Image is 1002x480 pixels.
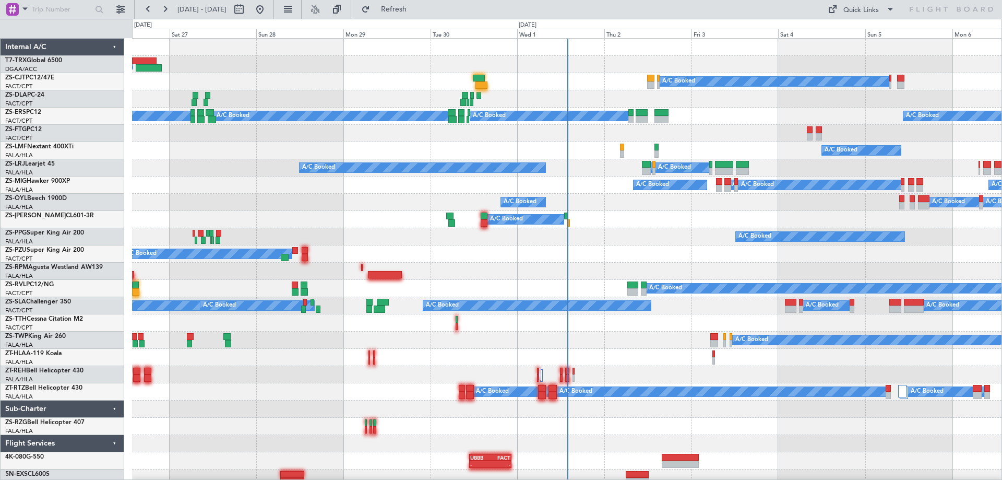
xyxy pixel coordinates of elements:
[5,316,83,322] a: ZS-TTHCessna Citation M2
[735,332,768,348] div: A/C Booked
[5,454,26,460] span: 4K-080
[5,272,33,280] a: FALA/HLA
[806,298,839,313] div: A/C Booked
[5,316,27,322] span: ZS-TTH
[5,65,37,73] a: DGAA/ACC
[5,419,27,426] span: ZS-RZG
[490,212,523,227] div: A/C Booked
[5,161,55,167] a: ZS-LRJLearjet 45
[5,299,71,305] a: ZS-SLAChallenger 350
[926,298,959,313] div: A/C Booked
[5,134,32,142] a: FACT/CPT
[5,282,26,288] span: ZS-RVL
[691,29,779,38] div: Fri 3
[5,333,66,339] a: ZS-TWPKing Air 260
[738,229,771,244] div: A/C Booked
[356,1,419,18] button: Refresh
[5,230,27,236] span: ZS-PPG
[5,109,26,115] span: ZS-ERS
[5,195,67,202] a: ZS-OYLBeech 1900D
[519,21,536,30] div: [DATE]
[741,177,774,193] div: A/C Booked
[5,427,33,435] a: FALA/HLA
[5,230,84,236] a: ZS-PPGSuper King Air 200
[658,160,691,175] div: A/C Booked
[504,194,536,210] div: A/C Booked
[5,92,27,98] span: ZS-DLA
[5,289,32,297] a: FACT/CPT
[5,213,94,219] a: ZS-[PERSON_NAME]CL601-3R
[32,2,92,17] input: Trip Number
[5,393,33,401] a: FALA/HLA
[256,29,343,38] div: Sun 28
[426,298,459,313] div: A/C Booked
[5,144,74,150] a: ZS-LMFNextant 400XTi
[470,461,491,467] div: -
[473,108,506,124] div: A/C Booked
[5,350,26,357] span: ZT-HLA
[865,29,952,38] div: Sun 5
[5,178,27,184] span: ZS-MIG
[170,29,257,38] div: Sat 27
[5,333,28,339] span: ZS-TWP
[5,376,33,383] a: FALA/HLA
[5,454,44,460] a: 4K-080G-550
[5,161,25,167] span: ZS-LRJ
[5,213,66,219] span: ZS-[PERSON_NAME]
[5,117,32,125] a: FACT/CPT
[517,29,604,38] div: Wed 1
[559,384,592,400] div: A/C Booked
[5,471,28,477] span: 5N-EXS
[5,75,26,81] span: ZS-CJT
[476,384,509,400] div: A/C Booked
[662,74,695,89] div: A/C Booked
[5,186,33,194] a: FALA/HLA
[778,29,865,38] div: Sat 4
[5,247,84,253] a: ZS-PZUSuper King Air 200
[5,126,42,133] a: ZS-FTGPC12
[5,144,27,150] span: ZS-LMF
[343,29,431,38] div: Mon 29
[491,461,511,467] div: -
[5,307,32,314] a: FACT/CPT
[825,143,857,158] div: A/C Booked
[5,419,85,426] a: ZS-RZGBell Helicopter 407
[5,368,83,374] a: ZT-REHBell Helicopter 430
[5,471,50,477] a: 5N-EXSCL600S
[470,454,491,461] div: UBBB
[5,341,33,349] a: FALA/HLA
[604,29,691,38] div: Thu 2
[5,109,41,115] a: ZS-ERSPC12
[5,324,32,332] a: FACT/CPT
[636,177,669,193] div: A/C Booked
[932,194,965,210] div: A/C Booked
[5,350,62,357] a: ZT-HLAA-119 Koala
[5,169,33,177] a: FALA/HLA
[124,246,157,262] div: A/C Booked
[5,92,44,98] a: ZS-DLAPC-24
[5,358,33,366] a: FALA/HLA
[5,195,27,202] span: ZS-OYL
[431,29,518,38] div: Tue 30
[732,177,765,193] div: A/C Booked
[5,255,32,263] a: FACT/CPT
[911,384,944,400] div: A/C Booked
[906,108,939,124] div: A/C Booked
[491,454,511,461] div: FACT
[5,178,70,184] a: ZS-MIGHawker 900XP
[5,247,27,253] span: ZS-PZU
[5,299,26,305] span: ZS-SLA
[5,151,33,159] a: FALA/HLA
[302,160,335,175] div: A/C Booked
[5,83,32,90] a: FACT/CPT
[5,385,82,391] a: ZT-RTZBell Helicopter 430
[5,264,28,271] span: ZS-RPM
[822,1,900,18] button: Quick Links
[5,100,32,108] a: FACT/CPT
[5,264,103,271] a: ZS-RPMAgusta Westland AW139
[5,75,54,81] a: ZS-CJTPC12/47E
[5,126,27,133] span: ZS-FTG
[5,57,62,64] a: T7-TRXGlobal 6500
[134,21,152,30] div: [DATE]
[177,5,226,14] span: [DATE] - [DATE]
